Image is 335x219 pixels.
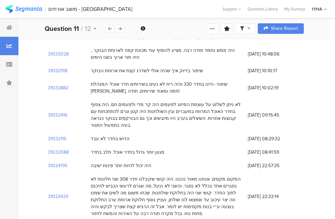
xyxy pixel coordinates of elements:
[244,6,281,12] a: Question Library
[91,67,203,74] div: שימור בדיוק איך שהיה אולי לשדרג קצת את ארוחת הבוקר
[223,4,241,14] div: Support
[248,112,300,119] span: [DATE] 09:15:45
[91,176,241,217] div: המקום מקסים. אנחנו מאוד נהננו. היה קושי שקיבלנו חדר 308 שני חלונות לא נסגרים אחד בכלל לא נסגר. וה...
[91,162,151,169] div: היה יכול להיות יותר פינות ישיבה
[281,6,309,12] a: My Surveys
[248,149,300,156] span: [DATE] 08:41:59
[5,5,42,13] img: segmanta logo
[91,81,241,95] div: שיפור- היינו בחדר 330 והיה ריח לא נעים בשירותים חדר אוכל- המנהלת [PERSON_NAME], חמה ומאוד שירותים...
[312,6,322,12] div: IYHA
[91,47,241,61] div: היה ממש נחמד תודה רבה. מציע להוסיף עוד מכונת קפה לארוחת הבוקר... היה תור ארוך בשני הימים
[91,149,164,156] div: מגוון יותר גדול בחדר אוכל. חלב בחדר
[48,162,67,169] section: 31024195
[45,5,46,13] div: |
[48,193,68,200] section: 31023429
[48,149,69,156] section: 31032088
[48,84,68,91] section: 31032882
[85,24,91,33] span: 12
[248,135,300,142] span: [DATE] 08:29:32
[248,84,300,91] span: [DATE] 10:02:19
[48,112,67,119] section: 31032416
[271,26,298,31] span: Share Report
[48,67,67,74] section: 31032918
[248,193,300,200] span: [DATE] 22:33:14
[248,162,300,169] span: [DATE] 22:57:35
[81,24,83,33] span: /
[91,135,130,142] div: הדוש בחדר לא עבד
[48,135,66,142] section: 31032116
[48,51,69,57] section: 31033028
[48,6,132,12] div: משוב אורחים - [GEOGRAPHIC_DATA]
[45,24,79,33] b: Question 11
[248,67,300,74] span: [DATE] 10:10:17
[248,51,300,57] span: [DATE] 10:48:06
[91,101,241,129] div: לא ניתן לשלוט על עוצמת המיזוג לפעמים היה קר מדי ולפעמים חם. היה צפוף בחדר האוכל המרווח במעברים וב...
